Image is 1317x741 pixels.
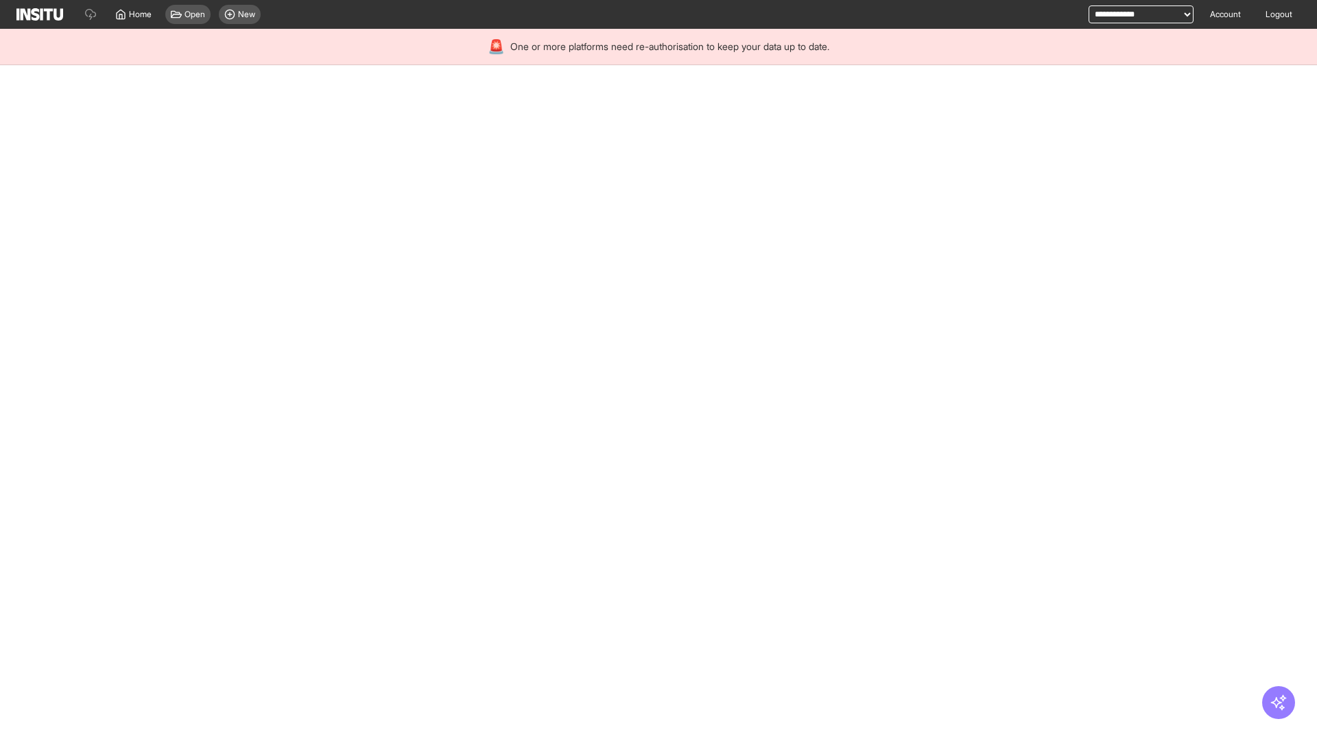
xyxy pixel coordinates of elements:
[129,9,152,20] span: Home
[185,9,205,20] span: Open
[510,40,829,54] span: One or more platforms need re-authorisation to keep your data up to date.
[238,9,255,20] span: New
[488,37,505,56] div: 🚨
[16,8,63,21] img: Logo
